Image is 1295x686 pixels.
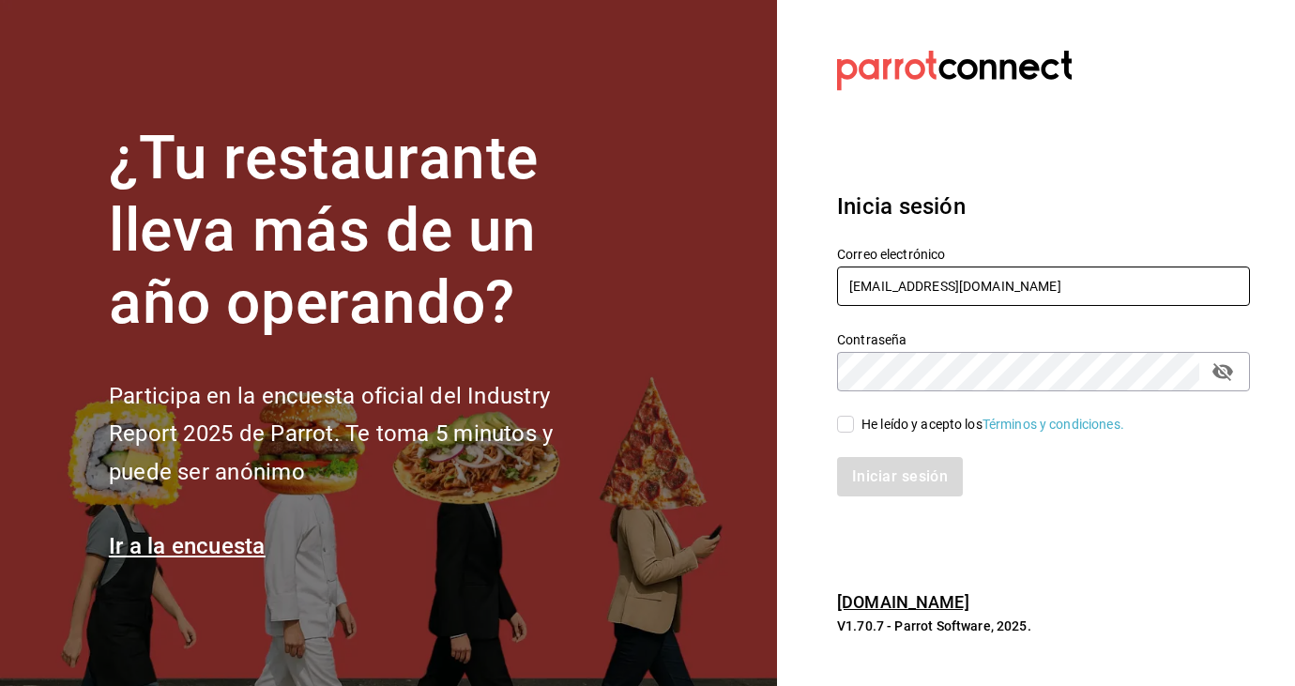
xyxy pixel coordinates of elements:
[837,617,1250,635] p: V1.70.7 - Parrot Software, 2025.
[837,267,1250,306] input: Ingresa tu correo electrónico
[837,333,1250,346] label: Contraseña
[109,377,616,492] h2: Participa en la encuesta oficial del Industry Report 2025 de Parrot. Te toma 5 minutos y puede se...
[861,415,1124,434] div: He leído y acepto los
[109,533,266,559] a: Ir a la encuesta
[837,248,1250,261] label: Correo electrónico
[1207,356,1239,388] button: passwordField
[837,190,1250,223] h3: Inicia sesión
[109,123,616,339] h1: ¿Tu restaurante lleva más de un año operando?
[837,592,969,612] a: [DOMAIN_NAME]
[983,417,1124,432] a: Términos y condiciones.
